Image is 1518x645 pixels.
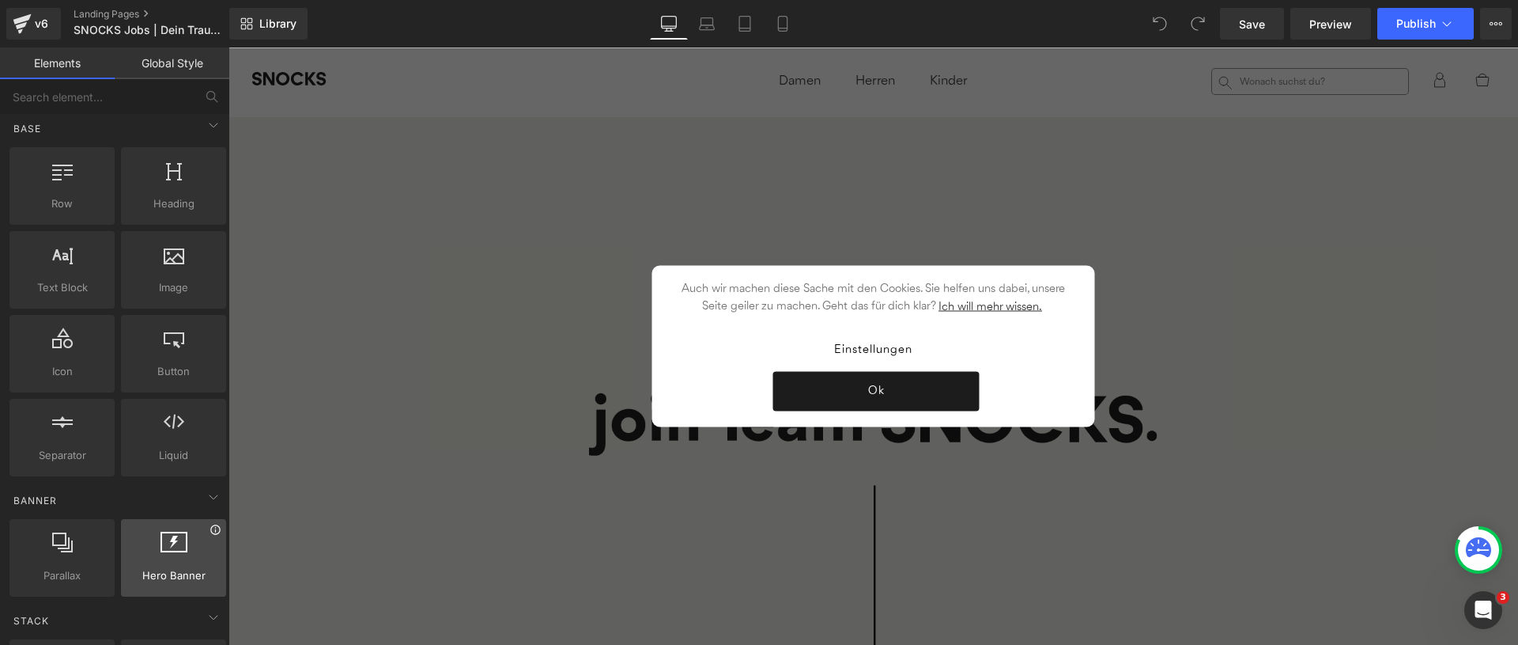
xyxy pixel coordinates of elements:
[440,234,851,271] span: Auch wir machen diese Sache mit den Cookies. Sie helfen uns dabei, unsere Seite geiler zu machen....
[764,8,802,40] a: Mobile
[708,250,816,271] a: Ich will mehr wissen.
[12,121,43,136] span: Base
[1396,17,1436,30] span: Publish
[1480,8,1512,40] button: More
[1144,8,1176,40] button: Undo
[229,8,308,40] a: New Library
[74,8,255,21] a: Landing Pages
[259,17,296,31] span: Library
[1290,8,1371,40] a: Preview
[126,447,221,464] span: Liquid
[210,524,221,536] div: View Information
[545,324,751,363] button: allow cookies
[126,363,221,380] span: Button
[74,24,225,36] span: SNOCKS Jobs | Dein Traumjob bei SNOCKS
[14,279,110,296] span: Text Block
[6,8,61,40] a: v6
[14,195,110,212] span: Row
[126,195,221,212] span: Heading
[126,279,221,296] span: Image
[1497,591,1509,604] span: 3
[509,281,780,324] button: settings cookies
[126,567,221,584] span: Hero Banner
[1239,16,1265,32] span: Save
[726,8,764,40] a: Tablet
[12,613,51,628] span: Stack
[1464,591,1502,629] iframe: Intercom live chat
[650,8,688,40] a: Desktop
[1309,16,1352,32] span: Preview
[14,447,110,464] span: Separator
[115,47,229,79] a: Global Style
[1377,8,1474,40] button: Publish
[14,567,110,584] span: Parallax
[688,8,726,40] a: Laptop
[12,493,59,508] span: Banner
[32,13,51,34] div: v6
[14,363,110,380] span: Icon
[1182,8,1214,40] button: Redo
